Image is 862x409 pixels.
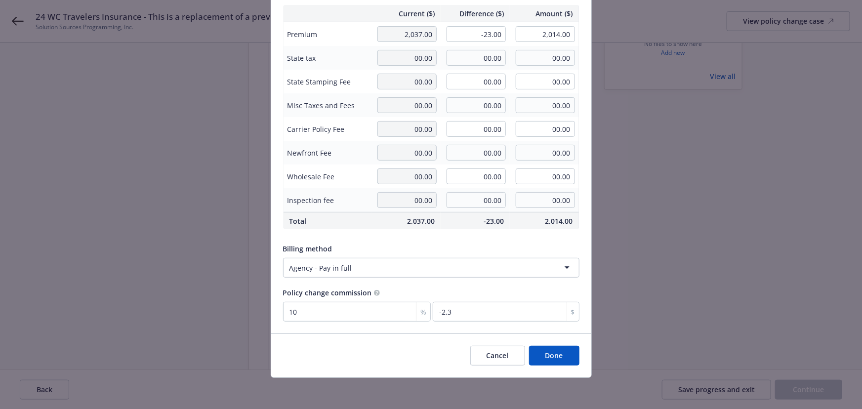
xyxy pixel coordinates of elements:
span: Total [289,216,366,226]
span: Policy change commission [283,288,372,297]
span: Current ($) [377,8,435,19]
span: Amount ($) [516,8,573,19]
span: State tax [287,53,368,63]
span: 2,037.00 [377,216,435,226]
span: Wholesale Fee [287,171,368,182]
span: -23.00 [447,216,504,226]
span: State Stamping Fee [287,77,368,87]
button: Cancel [470,346,525,366]
span: Premium [287,29,368,40]
span: % [420,307,426,317]
span: $ [571,307,575,317]
span: Misc Taxes and Fees [287,100,368,111]
span: Billing method [283,244,332,253]
span: Newfront Fee [287,148,368,158]
span: Carrier Policy Fee [287,124,368,134]
span: Inspection fee [287,195,368,205]
span: 2,014.00 [516,216,573,226]
span: Difference ($) [447,8,504,19]
button: Done [529,346,579,366]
